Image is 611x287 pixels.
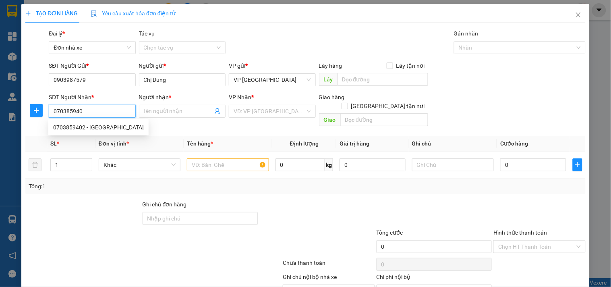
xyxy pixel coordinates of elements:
label: Hình thức thanh toán [493,229,547,236]
div: Tổng: 1 [29,182,236,191]
input: Ghi Chú [412,158,494,171]
span: Giao [319,113,340,126]
div: Ghi chú nội bộ nhà xe [283,272,375,285]
label: Tác vụ [139,30,155,37]
div: SĐT Người Gửi [49,61,135,70]
div: 0703859402 - [GEOGRAPHIC_DATA] [53,123,144,132]
span: kg [325,158,333,171]
span: SL [50,140,57,147]
span: user-add [214,108,221,114]
span: Lấy [319,73,338,86]
input: 0 [340,158,406,171]
span: Giá trị hàng [340,140,369,147]
span: VP Nhận [229,94,251,100]
span: Đại lý [49,30,65,37]
div: VP gửi [229,61,315,70]
div: Chưa thanh toán [282,258,375,272]
input: Ghi chú đơn hàng [143,212,258,225]
span: TẠO ĐƠN HÀNG [25,10,78,17]
span: VP Quận 1 [234,74,311,86]
input: VD: Bàn, Ghế [187,158,269,171]
th: Ghi chú [409,136,497,152]
div: SĐT Người Nhận [49,93,135,102]
span: Lấy hàng [319,62,342,69]
span: plus [573,162,582,168]
span: Giao hàng [319,94,345,100]
span: Tổng cước [377,229,403,236]
div: Chi phí nội bộ [377,272,492,285]
span: close [575,12,582,18]
span: Khác [104,159,176,171]
span: plus [25,10,31,16]
span: Định lượng [290,140,319,147]
div: 0703859402 - Chú Đông [48,121,149,134]
span: Tên hàng [187,140,213,147]
input: Dọc đường [338,73,428,86]
span: plus [30,107,42,114]
span: Cước hàng [500,140,528,147]
label: Gán nhãn [454,30,478,37]
span: Yêu cầu xuất hóa đơn điện tử [91,10,176,17]
span: [GEOGRAPHIC_DATA] tận nơi [348,102,428,110]
span: Đơn vị tính [99,140,129,147]
label: Ghi chú đơn hàng [143,201,187,208]
input: Dọc đường [340,113,428,126]
button: plus [573,158,582,171]
img: icon [91,10,97,17]
div: Người gửi [139,61,226,70]
button: delete [29,158,41,171]
button: plus [30,104,43,117]
span: Đơn nhà xe [54,42,130,54]
button: Close [567,4,590,27]
span: Lấy tận nơi [393,61,428,70]
div: Người nhận [139,93,226,102]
